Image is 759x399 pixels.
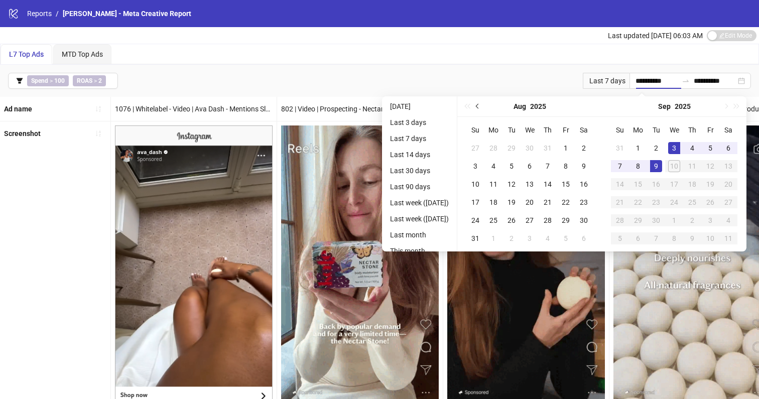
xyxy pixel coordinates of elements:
[539,193,557,211] td: 2025-08-21
[719,157,737,175] td: 2025-09-13
[77,77,92,84] b: ROAS
[668,178,680,190] div: 17
[683,211,701,229] td: 2025-10-02
[521,211,539,229] td: 2025-08-27
[502,157,521,175] td: 2025-08-05
[524,196,536,208] div: 20
[611,157,629,175] td: 2025-09-07
[683,229,701,247] td: 2025-10-09
[542,142,554,154] div: 31
[647,157,665,175] td: 2025-09-09
[704,142,716,154] div: 5
[665,121,683,139] th: We
[575,211,593,229] td: 2025-08-30
[686,160,698,172] div: 11
[27,75,69,86] span: >
[665,157,683,175] td: 2025-09-10
[722,142,734,154] div: 6
[722,160,734,172] div: 13
[575,121,593,139] th: Sa
[539,211,557,229] td: 2025-08-28
[719,193,737,211] td: 2025-09-27
[9,50,44,58] span: L7 Top Ads
[521,229,539,247] td: 2025-09-03
[502,175,521,193] td: 2025-08-12
[542,214,554,226] div: 28
[650,142,662,154] div: 2
[611,139,629,157] td: 2025-08-31
[31,77,48,84] b: Spend
[719,121,737,139] th: Sa
[665,139,683,157] td: 2025-09-03
[614,160,626,172] div: 7
[611,211,629,229] td: 2025-09-28
[675,96,691,116] button: Choose a year
[505,214,518,226] div: 26
[557,229,575,247] td: 2025-09-05
[539,121,557,139] th: Th
[502,229,521,247] td: 2025-09-02
[719,211,737,229] td: 2025-10-04
[682,77,690,85] span: to
[578,160,590,172] div: 9
[487,178,499,190] div: 11
[668,232,680,244] div: 8
[575,229,593,247] td: 2025-09-06
[704,160,716,172] div: 12
[647,139,665,157] td: 2025-09-02
[466,211,484,229] td: 2025-08-24
[668,142,680,154] div: 3
[683,175,701,193] td: 2025-09-18
[611,121,629,139] th: Su
[665,229,683,247] td: 2025-10-08
[25,8,54,19] a: Reports
[484,121,502,139] th: Mo
[722,214,734,226] div: 4
[466,175,484,193] td: 2025-08-10
[386,116,453,128] li: Last 3 days
[111,97,277,121] div: 1076 | Whitelabel - Video | Ava Dash - Mentions Sleep & Sun Stones - Travel | Text Overlay | PLP ...
[719,139,737,157] td: 2025-09-06
[542,178,554,190] div: 14
[722,196,734,208] div: 27
[686,142,698,154] div: 4
[521,139,539,157] td: 2025-07-30
[722,232,734,244] div: 11
[701,139,719,157] td: 2025-09-05
[614,232,626,244] div: 5
[505,142,518,154] div: 29
[521,175,539,193] td: 2025-08-13
[658,96,671,116] button: Choose a month
[578,232,590,244] div: 6
[614,142,626,154] div: 31
[487,160,499,172] div: 4
[386,100,453,112] li: [DATE]
[557,193,575,211] td: 2025-08-22
[73,75,106,86] span: >
[665,193,683,211] td: 2025-09-24
[4,105,32,113] b: Ad name
[719,175,737,193] td: 2025-09-20
[629,139,647,157] td: 2025-09-01
[686,196,698,208] div: 25
[466,229,484,247] td: 2025-08-31
[505,160,518,172] div: 5
[647,121,665,139] th: Tu
[608,32,703,40] span: Last updated [DATE] 06:03 AM
[701,157,719,175] td: 2025-09-12
[668,214,680,226] div: 1
[466,157,484,175] td: 2025-08-03
[583,73,629,89] div: Last 7 days
[542,232,554,244] div: 4
[614,196,626,208] div: 21
[466,139,484,157] td: 2025-07-27
[539,175,557,193] td: 2025-08-14
[466,193,484,211] td: 2025-08-17
[524,160,536,172] div: 6
[629,193,647,211] td: 2025-09-22
[683,157,701,175] td: 2025-09-11
[665,211,683,229] td: 2025-10-01
[632,196,644,208] div: 22
[505,178,518,190] div: 12
[686,214,698,226] div: 2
